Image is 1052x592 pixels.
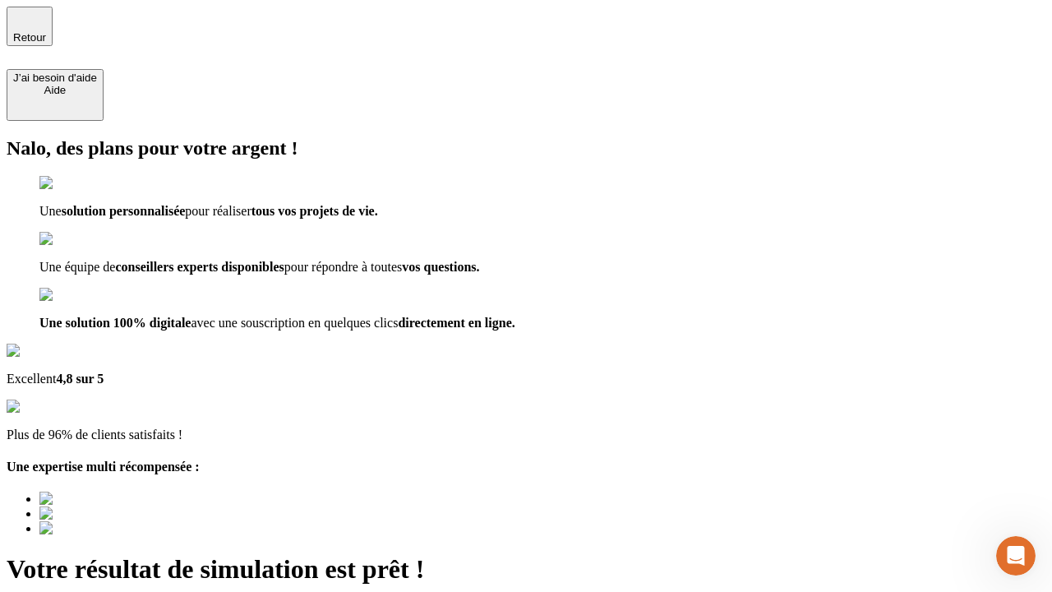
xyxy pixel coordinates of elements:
[7,400,88,414] img: reviews stars
[398,316,514,330] span: directement en ligne.
[39,506,191,521] img: Best savings advice award
[191,316,398,330] span: avec une souscription en quelques clics
[7,372,56,386] span: Excellent
[7,69,104,121] button: J’ai besoin d'aideAide
[7,7,53,46] button: Retour
[62,204,186,218] span: solution personnalisée
[7,137,1045,160] h2: Nalo, des plans pour votre argent !
[13,31,46,44] span: Retour
[115,260,284,274] span: conseillers experts disponibles
[39,176,110,191] img: checkmark
[996,536,1036,576] iframe: Intercom live chat
[39,204,62,218] span: Une
[7,428,1045,442] p: Plus de 96% de clients satisfaits !
[56,372,104,386] span: 4,8 sur 5
[402,260,479,274] span: vos questions.
[39,232,110,247] img: checkmark
[251,204,378,218] span: tous vos projets de vie.
[7,460,1045,474] h4: Une expertise multi récompensée :
[39,521,191,536] img: Best savings advice award
[39,492,191,506] img: Best savings advice award
[13,84,97,96] div: Aide
[39,288,110,303] img: checkmark
[284,260,403,274] span: pour répondre à toutes
[185,204,251,218] span: pour réaliser
[7,554,1045,585] h1: Votre résultat de simulation est prêt !
[39,316,191,330] span: Une solution 100% digitale
[7,344,102,358] img: Google Review
[13,72,97,84] div: J’ai besoin d'aide
[39,260,115,274] span: Une équipe de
